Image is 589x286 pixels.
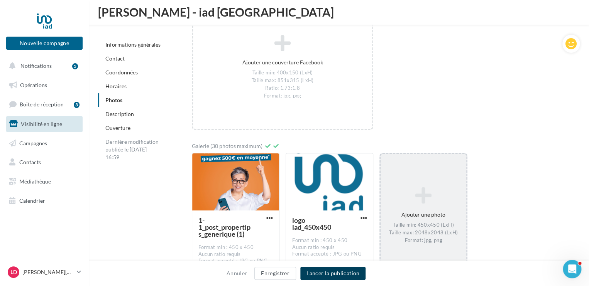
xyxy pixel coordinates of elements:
a: Contact [105,55,125,62]
a: Informations générales [105,41,161,48]
button: Lancer la publication [300,267,366,280]
a: Photos [105,97,122,103]
span: Calendrier [19,197,45,204]
div: 1-1_post_propertips_generique (1) [198,217,250,237]
span: Boîte de réception [20,101,64,108]
div: Aucun ratio requis [198,251,273,258]
a: Horaires [105,83,127,89]
button: Notifications 5 [5,58,81,74]
iframe: Intercom live chat [563,260,581,278]
a: LD [PERSON_NAME][DEMOGRAPHIC_DATA] [6,265,83,279]
a: Boîte de réception3 [5,96,84,113]
div: Aucun ratio requis [292,244,367,251]
div: 3 [74,102,80,108]
a: Visibilité en ligne [5,116,84,132]
a: Calendrier [5,193,84,209]
span: Campagnes [19,140,47,146]
a: Opérations [5,77,84,93]
span: LD [10,268,17,276]
button: Nouvelle campagne [6,37,83,50]
span: Médiathèque [19,178,51,185]
span: Notifications [20,62,52,69]
button: Enregistrer [254,267,296,280]
button: Annuler [223,269,250,278]
span: Contacts [19,159,41,165]
a: Coordonnées [105,69,138,76]
a: Contacts [5,154,84,170]
a: Médiathèque [5,173,84,190]
div: Galerie (30 photos maximum) [192,142,262,153]
div: Format accepté : JPG ou PNG [198,257,273,264]
a: Description [105,111,134,117]
div: Dernière modification publiée le [DATE] 16:59 [98,135,168,164]
a: Campagnes [5,135,84,151]
div: Format min : 450 x 450 [292,237,367,244]
div: 5 [72,63,78,69]
a: Ouverture [105,124,130,131]
span: Opérations [20,82,47,88]
div: logo iad_450x450 [292,217,344,230]
div: Format accepté : JPG ou PNG [292,251,367,257]
span: [PERSON_NAME] - iad [GEOGRAPHIC_DATA] [98,6,334,18]
p: [PERSON_NAME][DEMOGRAPHIC_DATA] [22,268,74,276]
span: Visibilité en ligne [21,121,62,127]
div: Format min : 450 x 450 [198,244,273,251]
